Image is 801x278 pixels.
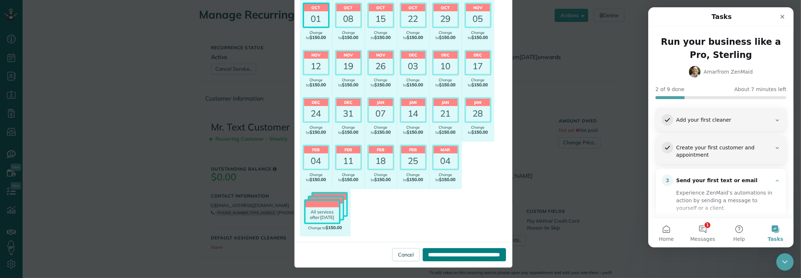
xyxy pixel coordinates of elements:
[407,35,423,40] span: $150.00
[369,4,393,11] header: Oct
[434,11,458,27] div: 29
[392,248,420,261] a: Cancel
[434,51,458,59] header: Dec
[336,59,360,74] div: 19
[439,35,455,40] span: $150.00
[434,146,458,153] header: Mar
[401,59,425,74] div: 03
[434,106,458,121] div: 21
[434,99,458,106] header: Jan
[374,177,391,182] span: $150.00
[439,129,455,135] span: $150.00
[303,173,330,182] div: Change to
[776,253,794,271] iframe: Intercom live chat
[471,82,488,87] span: $150.00
[439,82,455,87] span: $150.00
[310,82,326,87] span: $150.00
[400,125,427,135] div: Change to
[466,99,490,106] header: Jan
[466,4,490,11] header: Nov
[432,78,459,87] div: Change to
[401,106,425,121] div: 14
[304,59,328,74] div: 12
[432,173,459,182] div: Change to
[336,146,360,153] header: Feb
[374,35,391,40] span: $150.00
[304,146,328,153] header: Feb
[400,31,427,40] div: Change to
[304,106,328,121] div: 24
[374,129,391,135] span: $150.00
[466,51,490,59] header: Dec
[471,129,488,135] span: $150.00
[310,129,326,135] span: $150.00
[369,146,393,153] header: Feb
[465,125,491,135] div: Change to
[304,11,328,27] div: 01
[369,59,393,74] div: 26
[310,35,326,40] span: $150.00
[401,4,425,11] header: Oct
[303,31,330,40] div: Change to
[466,59,490,74] div: 17
[336,11,360,27] div: 08
[434,4,458,11] header: Oct
[335,125,362,135] div: Change to
[434,59,458,74] div: 10
[369,11,393,27] div: 15
[304,99,328,106] header: Dec
[367,31,394,40] div: Change to
[401,11,425,27] div: 22
[367,125,394,135] div: Change to
[439,177,455,182] span: $150.00
[648,7,794,247] iframe: Intercom live chat
[401,146,425,153] header: Feb
[336,106,360,121] div: 31
[407,82,423,87] span: $150.00
[326,225,342,230] span: $150.00
[335,173,362,182] div: Change to
[303,78,330,87] div: Change to
[342,82,358,87] span: $150.00
[369,153,393,169] div: 18
[465,31,491,40] div: Change to
[336,51,360,59] header: Nov
[374,82,391,87] span: $150.00
[369,51,393,59] header: Nov
[306,207,339,223] div: All services after [DATE]
[434,153,458,169] div: 04
[401,51,425,59] header: Dec
[304,4,328,11] header: Oct
[310,177,326,182] span: $150.00
[336,4,360,11] header: Oct
[407,177,423,182] span: $150.00
[466,11,490,27] div: 05
[304,153,328,169] div: 04
[335,31,362,40] div: Change to
[303,125,330,135] div: Change to
[335,78,362,87] div: Change to
[369,106,393,121] div: 07
[303,225,348,230] div: Change to
[400,78,427,87] div: Change to
[342,177,358,182] span: $150.00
